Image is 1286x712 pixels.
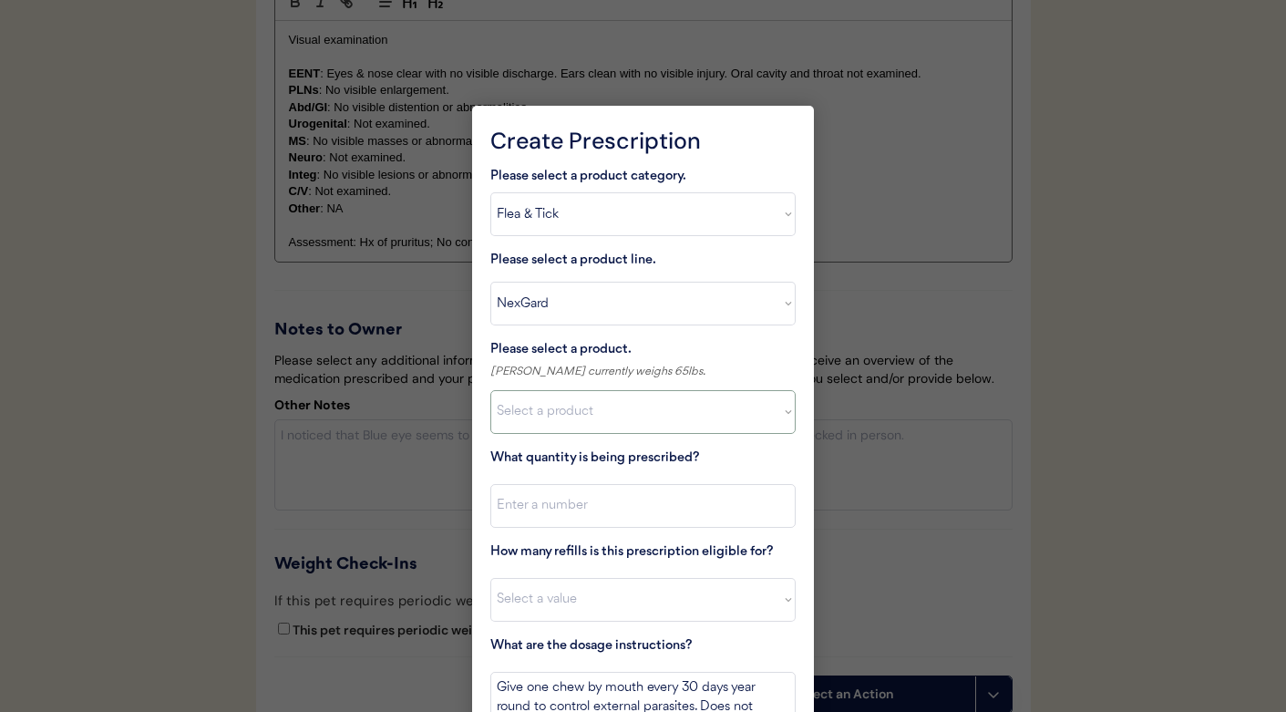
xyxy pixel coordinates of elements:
[490,448,796,470] div: What quantity is being prescribed?
[490,484,796,528] input: Enter a number
[490,339,796,362] div: Please select a product.
[490,362,796,381] div: [PERSON_NAME] currently weighs 65lbs.
[490,635,796,658] div: What are the dosage instructions?
[490,124,796,159] div: Create Prescription
[490,166,796,189] div: Please select a product category.
[490,542,796,564] div: How many refills is this prescription eligible for?
[490,250,673,273] div: Please select a product line.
